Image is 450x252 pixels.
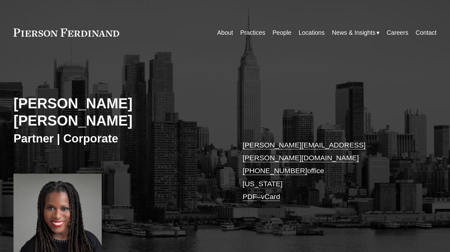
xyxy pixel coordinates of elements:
a: Careers [387,27,408,39]
h3: Partner | Corporate [13,131,225,146]
a: vCard [261,193,280,201]
a: Contact [416,27,437,39]
a: Locations [299,27,325,39]
h2: [PERSON_NAME] [PERSON_NAME] [13,95,225,130]
a: People [273,27,292,39]
a: Practices [240,27,265,39]
span: News & Insights [332,27,375,38]
a: folder dropdown [332,27,379,39]
a: [PHONE_NUMBER] [243,167,307,175]
a: PDF [243,193,257,201]
a: [PERSON_NAME][EMAIL_ADDRESS][PERSON_NAME][DOMAIN_NAME] [243,141,366,162]
a: About [217,27,233,39]
p: office [US_STATE] – [243,139,419,203]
